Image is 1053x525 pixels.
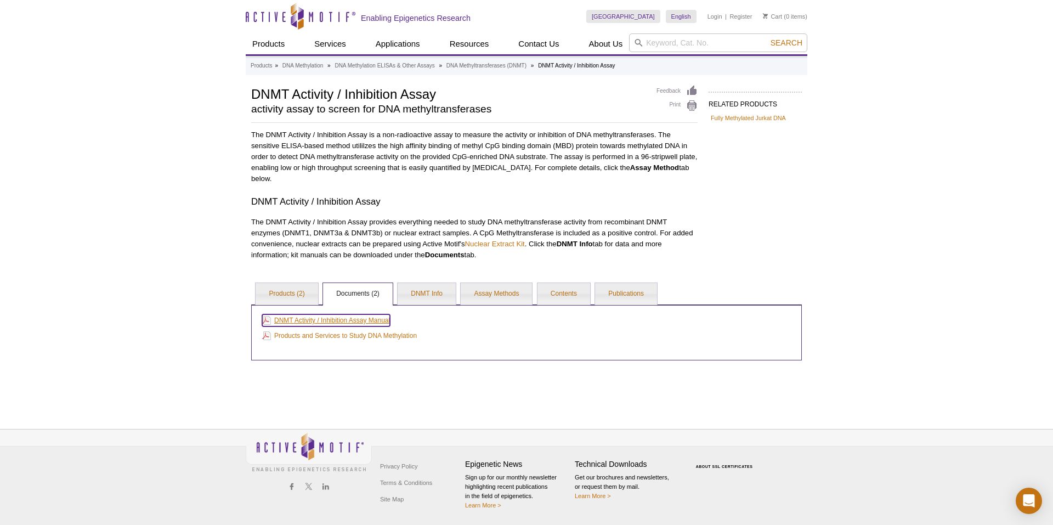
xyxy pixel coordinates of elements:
a: Contents [537,283,590,305]
a: DNA Methyltransferases (DNMT) [446,61,526,71]
p: The DNMT Activity / Inhibition Assay provides everything needed to study DNA methyltransferase ac... [251,217,698,261]
strong: Assay Method [630,163,679,172]
a: Resources [443,33,496,54]
a: Feedback [656,85,698,97]
a: Contact Us [512,33,565,54]
a: DNMT Info [398,283,456,305]
a: DNMT Activity / Inhibition Assay Manual [262,314,390,326]
li: » [275,63,278,69]
li: » [531,63,534,69]
li: DNMT Activity / Inhibition Assay [538,63,615,69]
p: Sign up for our monthly newsletter highlighting recent publications in the field of epigenetics. [465,473,569,510]
a: Privacy Policy [377,458,420,475]
input: Keyword, Cat. No. [629,33,807,52]
img: Active Motif, [246,430,372,474]
h4: Epigenetic News [465,460,569,469]
a: Products and Services to Study DNA Methylation [262,330,417,342]
li: » [327,63,331,69]
a: Products (2) [256,283,318,305]
button: Search [767,38,806,48]
a: Learn More > [465,502,501,509]
span: Search [771,38,802,47]
li: » [439,63,443,69]
strong: Documents [425,251,465,259]
h2: activity assay to screen for DNA methyltransferases [251,104,646,114]
h2: RELATED PRODUCTS [709,92,802,111]
a: About Us [582,33,630,54]
a: Documents (2) [323,283,393,305]
table: Click to Verify - This site chose Symantec SSL for secure e-commerce and confidential communicati... [684,449,767,473]
a: Learn More > [575,493,611,499]
h3: DNMT Activity / Inhibition Assay [251,195,698,208]
a: Register [729,13,752,20]
a: DNA Methylation ELISAs & Other Assays [335,61,434,71]
a: Cart [763,13,782,20]
h1: DNMT Activity / Inhibition Assay [251,85,646,101]
h4: Technical Downloads [575,460,679,469]
a: Terms & Conditions [377,475,435,491]
p: The DNMT Activity / Inhibition Assay is a non-radioactive assay to measure the activity or inhibi... [251,129,698,184]
a: Assay Methods [461,283,532,305]
a: Nuclear Extract Kit [465,240,525,248]
a: Products [251,61,272,71]
a: Print [656,100,698,112]
a: Applications [369,33,427,54]
a: Services [308,33,353,54]
a: English [666,10,697,23]
img: Your Cart [763,13,768,19]
a: Products [246,33,291,54]
p: Get our brochures and newsletters, or request them by mail. [575,473,679,501]
h2: Enabling Epigenetics Research [361,13,471,23]
div: Open Intercom Messenger [1016,488,1042,514]
a: Fully Methylated Jurkat DNA [711,113,786,123]
a: Publications [595,283,657,305]
strong: DNMT Info [557,240,593,248]
li: (0 items) [763,10,807,23]
li: | [725,10,727,23]
a: Login [707,13,722,20]
a: Site Map [377,491,406,507]
a: ABOUT SSL CERTIFICATES [696,465,753,468]
a: DNA Methylation [282,61,323,71]
a: [GEOGRAPHIC_DATA] [586,10,660,23]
